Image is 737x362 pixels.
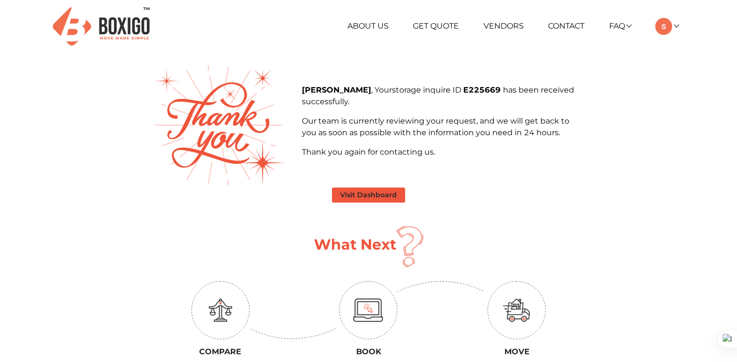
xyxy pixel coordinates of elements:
[397,281,485,292] img: down
[503,299,530,322] img: move
[413,21,459,31] a: Get Quote
[487,281,546,339] img: circle
[191,281,250,339] img: circle
[353,299,383,322] img: monitor
[609,21,631,31] a: FAQ
[347,21,389,31] a: About Us
[53,7,150,46] img: Boxigo
[301,146,583,158] p: Thank you again for contacting us.
[463,85,502,94] b: E225669
[450,347,583,356] h3: Move
[301,84,583,108] p: , Your inquire ID has been received successfully.
[155,65,285,186] img: thank-you
[392,85,423,94] span: storage
[396,226,423,268] img: question
[301,85,371,94] b: [PERSON_NAME]
[484,21,524,31] a: Vendors
[209,299,232,322] img: education
[314,236,396,253] h1: What Next
[154,347,287,356] h3: Compare
[250,328,337,339] img: up
[339,281,397,339] img: circle
[548,21,584,31] a: Contact
[301,115,583,139] p: Our team is currently reviewing your request, and we will get back to you as soon as possible wit...
[332,188,405,203] button: Visit Dashboard
[302,347,436,356] h3: Book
